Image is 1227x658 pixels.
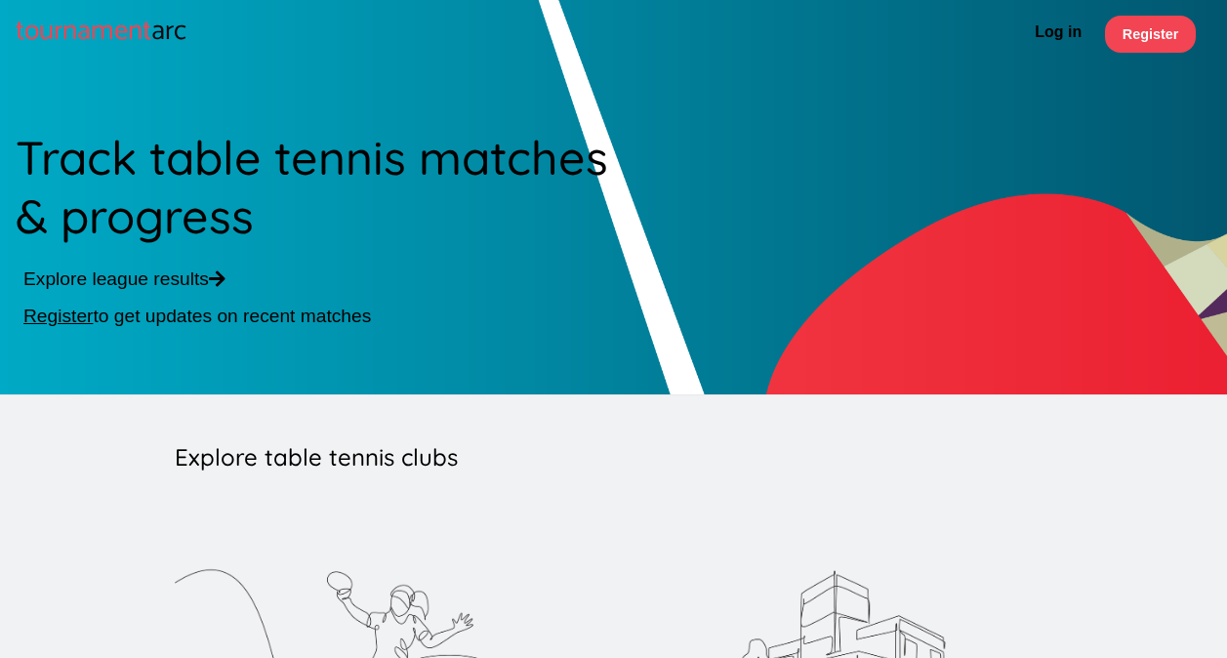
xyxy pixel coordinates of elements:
a: Register [1105,16,1196,53]
span: arc [151,8,186,55]
h3: Explore table tennis clubs [175,442,1053,472]
a: tournamentarc [16,8,186,55]
p: Explore league results [23,268,622,290]
a: Register [23,306,93,326]
p: to get updates on recent matches [23,306,622,327]
span: tournament [16,8,151,55]
h2: Track table tennis matches & progress [16,120,630,253]
a: Log in [1027,16,1089,53]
